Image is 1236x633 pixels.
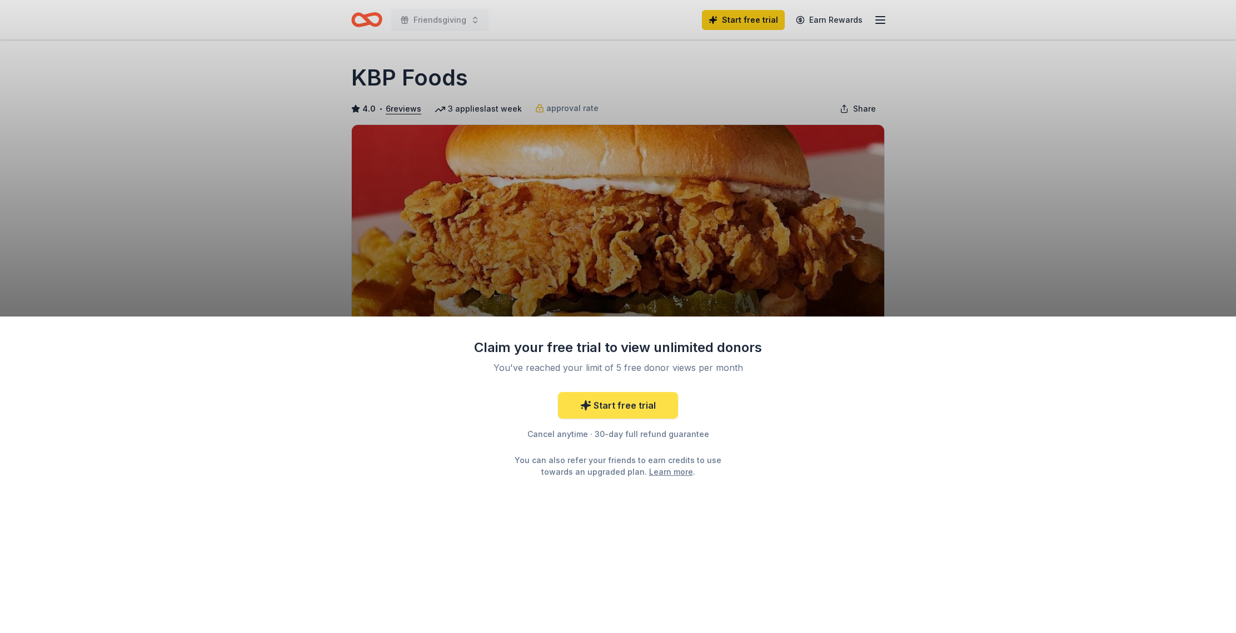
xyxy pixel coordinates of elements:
div: You can also refer your friends to earn credits to use towards an upgraded plan. . [505,454,731,478]
div: Cancel anytime · 30-day full refund guarantee [474,428,762,441]
div: Claim your free trial to view unlimited donors [474,339,762,356]
a: Start free trial [558,392,678,419]
div: You've reached your limit of 5 free donor views per month [487,361,749,374]
a: Learn more [649,466,693,478]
